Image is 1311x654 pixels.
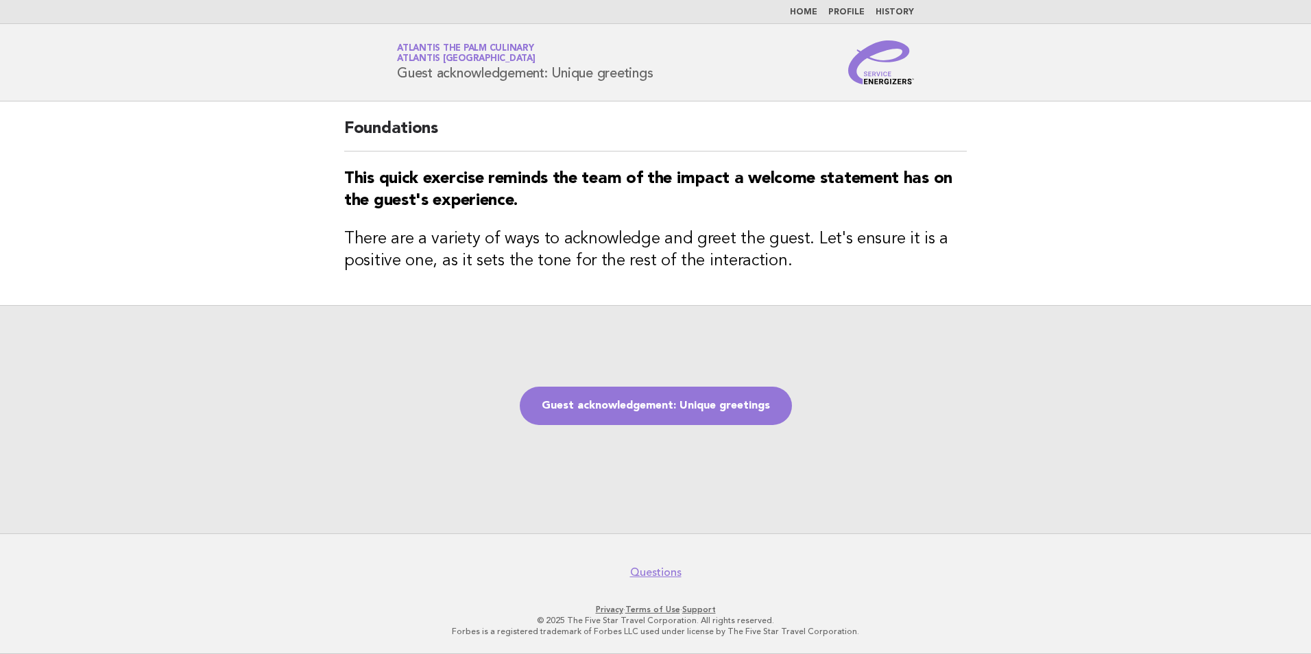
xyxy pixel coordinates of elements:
[596,605,623,614] a: Privacy
[397,44,536,63] a: Atlantis The Palm CulinaryAtlantis [GEOGRAPHIC_DATA]
[344,118,967,152] h2: Foundations
[236,626,1075,637] p: Forbes is a registered trademark of Forbes LLC used under license by The Five Star Travel Corpora...
[236,615,1075,626] p: © 2025 The Five Star Travel Corporation. All rights reserved.
[630,566,682,579] a: Questions
[828,8,865,16] a: Profile
[344,228,967,272] h3: There are a variety of ways to acknowledge and greet the guest. Let's ensure it is a positive one...
[682,605,716,614] a: Support
[848,40,914,84] img: Service Energizers
[625,605,680,614] a: Terms of Use
[236,604,1075,615] p: · ·
[344,171,952,209] strong: This quick exercise reminds the team of the impact a welcome statement has on the guest's experie...
[397,45,653,80] h1: Guest acknowledgement: Unique greetings
[520,387,792,425] a: Guest acknowledgement: Unique greetings
[397,55,536,64] span: Atlantis [GEOGRAPHIC_DATA]
[876,8,914,16] a: History
[790,8,817,16] a: Home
